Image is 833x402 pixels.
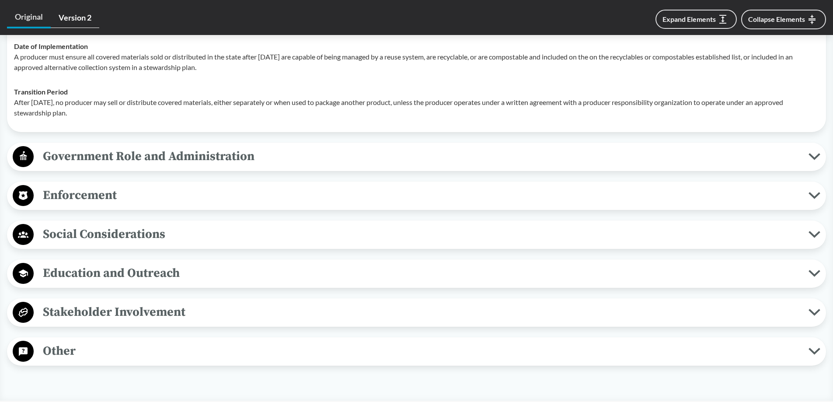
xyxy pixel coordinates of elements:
a: Version 2 [51,8,99,28]
span: Other [34,341,809,361]
button: Expand Elements [655,10,737,29]
button: Social Considerations [10,224,823,246]
a: Original [7,7,51,28]
button: Stakeholder Involvement [10,301,823,324]
button: Enforcement [10,185,823,207]
span: Enforcement [34,185,809,205]
button: Other [10,340,823,363]
button: Collapse Elements [741,10,826,29]
span: Education and Outreach [34,263,809,283]
button: Government Role and Administration [10,146,823,168]
strong: Date of Implementation [14,42,88,50]
strong: Transition Period [14,87,68,96]
span: Stakeholder Involvement [34,302,809,322]
span: Government Role and Administration [34,147,809,166]
p: A producer must ensure all covered materials sold or distributed in the state after [DATE] are ca... [14,52,819,73]
p: After [DATE], no producer may sell or distribute covered materials, either separately​ or when us... [14,97,819,118]
button: Education and Outreach [10,262,823,285]
span: Social Considerations [34,224,809,244]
